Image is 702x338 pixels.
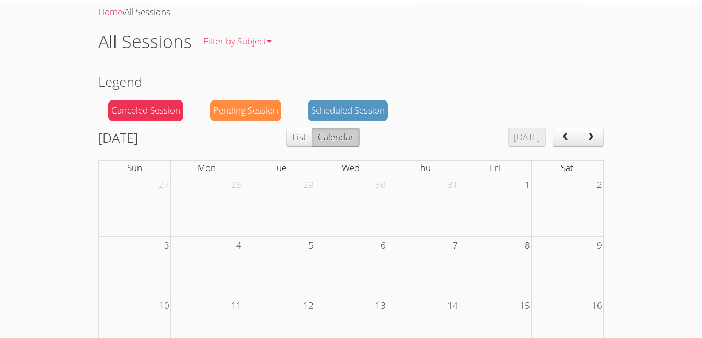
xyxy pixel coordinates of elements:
span: Fri [490,162,500,174]
span: 10 [158,297,170,314]
span: Sun [127,162,142,174]
span: 27 [158,176,170,194]
span: Mon [198,162,216,174]
div: › [98,5,604,20]
div: Scheduled Session [308,100,388,121]
span: 2 [596,176,603,194]
h1: All Sessions [98,28,192,55]
span: Thu [416,162,431,174]
span: 8 [524,237,531,254]
div: Pending Session [210,100,281,121]
span: 16 [591,297,603,314]
span: 15 [519,297,531,314]
span: 11 [230,297,243,314]
span: 31 [446,176,459,194]
span: 4 [235,237,243,254]
h2: [DATE] [98,128,138,148]
div: Canceled Session [108,100,183,121]
span: Tue [272,162,286,174]
button: Calendar [312,128,359,147]
span: 30 [374,176,387,194]
span: Wed [342,162,360,174]
span: All Sessions [124,6,170,18]
span: 3 [163,237,170,254]
span: 14 [446,297,459,314]
button: List [286,128,312,147]
button: [DATE] [508,128,546,147]
span: 12 [302,297,315,314]
button: next [578,128,604,147]
a: Home [98,6,122,18]
button: prev [553,128,579,147]
span: 7 [452,237,459,254]
a: Filter by Subject [192,22,283,61]
h2: Legend [98,72,604,92]
span: Sat [561,162,573,174]
span: 9 [596,237,603,254]
span: 6 [379,237,387,254]
span: 1 [524,176,531,194]
span: 5 [307,237,315,254]
span: 28 [230,176,243,194]
span: 13 [374,297,387,314]
span: 29 [302,176,315,194]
